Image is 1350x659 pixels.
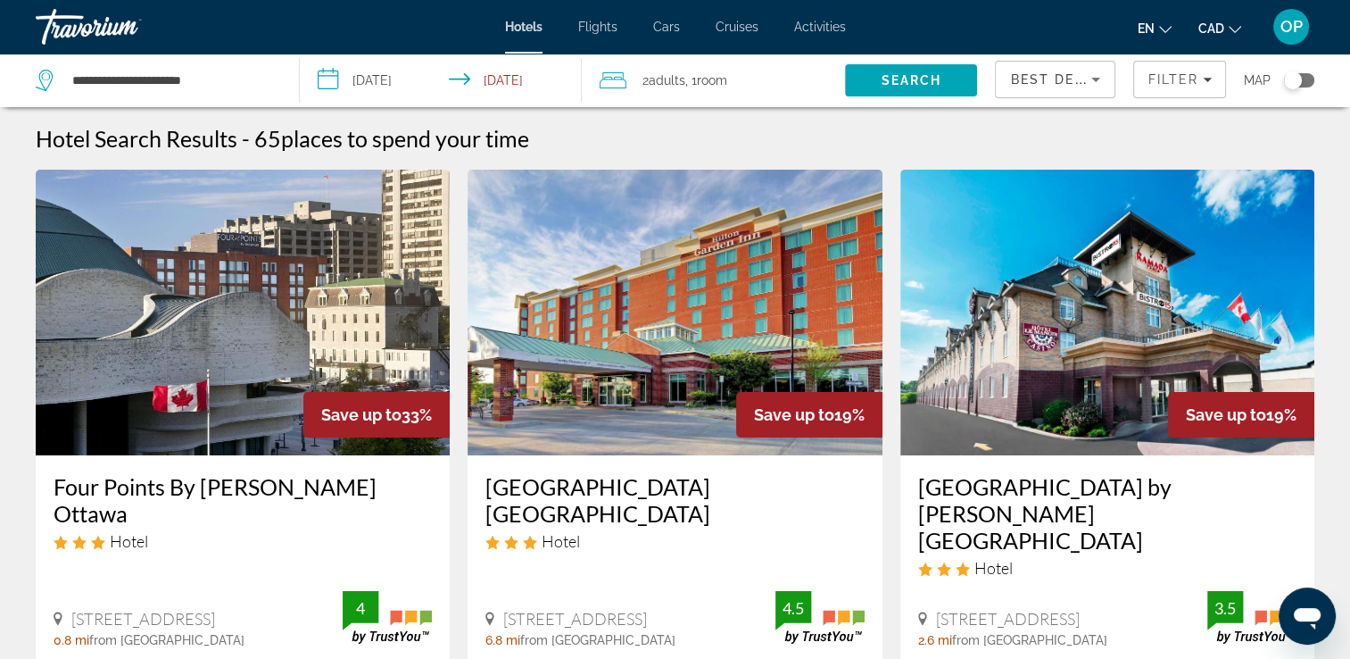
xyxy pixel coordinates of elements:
[918,473,1296,554] a: [GEOGRAPHIC_DATA] by [PERSON_NAME] [GEOGRAPHIC_DATA]
[485,531,864,551] div: 3 star Hotel
[794,20,846,34] a: Activities
[303,392,450,438] div: 33%
[775,591,865,644] img: TrustYou guest rating badge
[775,597,811,619] div: 4.5
[1244,68,1271,93] span: Map
[1010,72,1103,87] span: Best Deals
[936,609,1080,629] span: [STREET_ADDRESS]
[1138,15,1172,41] button: Change language
[300,54,582,107] button: Select check in and out date
[882,73,942,88] span: Search
[54,633,89,647] span: 0.8 mi
[685,68,727,93] span: , 1
[1010,69,1100,90] mat-select: Sort by
[642,68,685,93] span: 2
[89,633,244,647] span: from [GEOGRAPHIC_DATA]
[321,405,402,424] span: Save up to
[36,170,450,455] img: Four Points By Sheraton Gatineau Ottawa
[1268,8,1314,46] button: User Menu
[1198,21,1224,36] span: CAD
[468,170,882,455] img: Hilton Garden Inn Ottawa Airport
[1198,15,1241,41] button: Change currency
[503,609,647,629] span: [STREET_ADDRESS]
[697,73,727,88] span: Room
[542,531,580,551] span: Hotel
[1271,72,1314,88] button: Toggle map
[1186,405,1266,424] span: Save up to
[110,531,148,551] span: Hotel
[1133,61,1226,98] button: Filters
[281,125,529,152] span: places to spend your time
[1280,18,1303,36] span: OP
[71,609,215,629] span: [STREET_ADDRESS]
[254,125,529,152] h2: 65
[1279,588,1336,645] iframe: Button to launch messaging window
[1207,591,1296,644] img: TrustYou guest rating badge
[1138,21,1155,36] span: en
[1168,392,1314,438] div: 19%
[918,633,952,647] span: 2.6 mi
[485,633,520,647] span: 6.8 mi
[754,405,834,424] span: Save up to
[242,125,250,152] span: -
[649,73,685,88] span: Adults
[578,20,617,34] a: Flights
[952,633,1107,647] span: from [GEOGRAPHIC_DATA]
[505,20,542,34] a: Hotels
[653,20,680,34] a: Cars
[54,531,432,551] div: 3 star Hotel
[1207,597,1243,619] div: 3.5
[974,558,1013,578] span: Hotel
[582,54,846,107] button: Travelers: 2 adults, 0 children
[900,170,1314,455] img: Ramada Plaza by Wyndham Gatineau Manoir du Casino
[1147,72,1198,87] span: Filter
[918,558,1296,578] div: 3 star Hotel
[54,473,432,527] a: Four Points By [PERSON_NAME] Ottawa
[736,392,882,438] div: 19%
[36,125,237,152] h1: Hotel Search Results
[520,633,675,647] span: from [GEOGRAPHIC_DATA]
[343,597,378,619] div: 4
[485,473,864,527] a: [GEOGRAPHIC_DATA] [GEOGRAPHIC_DATA]
[70,67,272,94] input: Search hotel destination
[36,4,214,50] a: Travorium
[343,591,432,644] img: TrustYou guest rating badge
[716,20,758,34] a: Cruises
[845,64,977,96] button: Search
